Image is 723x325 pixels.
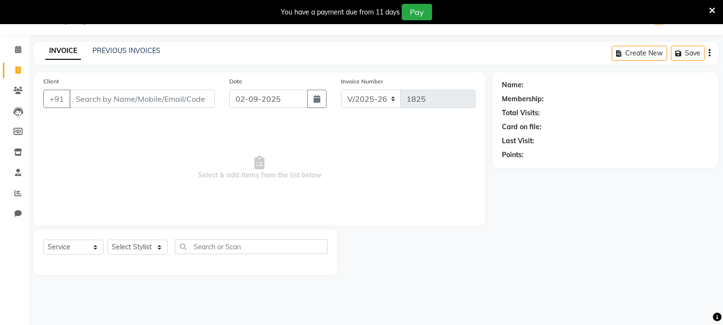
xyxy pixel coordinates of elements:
label: Date [229,77,242,86]
label: Invoice Number [341,77,383,86]
button: +91 [43,90,70,108]
div: Name: [502,80,524,90]
a: INVOICE [45,42,81,60]
label: Client [43,77,59,86]
div: Total Visits: [502,108,540,118]
input: Search by Name/Mobile/Email/Code [69,90,215,108]
a: PREVIOUS INVOICES [92,46,160,55]
button: Pay [402,4,432,20]
div: Points: [502,150,524,160]
span: Select & add items from the list below [43,120,475,216]
div: Card on file: [502,122,541,132]
input: Search or Scan [175,239,328,254]
div: Membership: [502,94,544,104]
button: Create New [612,46,667,61]
button: Save [671,46,705,61]
div: You have a payment due from 11 days [281,7,400,17]
div: Last Visit: [502,136,534,146]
